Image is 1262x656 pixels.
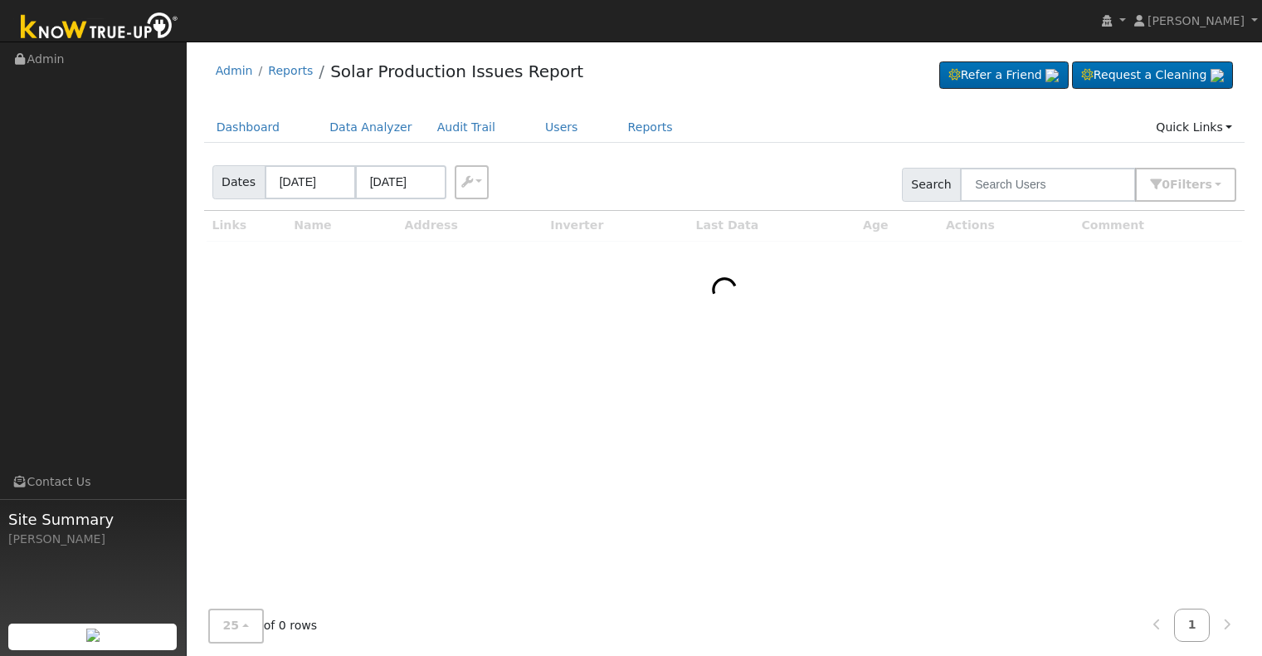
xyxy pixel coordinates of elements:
a: Admin [216,64,253,77]
input: Search Users [960,168,1136,202]
a: Dashboard [204,112,293,143]
span: s [1205,178,1211,191]
a: Audit Trail [425,112,508,143]
a: Data Analyzer [317,112,425,143]
a: Solar Production Issues Report [330,61,583,81]
span: Site Summary [8,508,178,531]
span: Filter [1170,178,1212,191]
div: [PERSON_NAME] [8,531,178,548]
a: 1 [1174,609,1211,642]
a: Refer a Friend [939,61,1069,90]
span: 25 [223,619,240,633]
span: [PERSON_NAME] [1147,14,1245,27]
a: Reports [268,64,313,77]
a: Users [533,112,591,143]
span: Search [902,168,961,202]
button: 25 [208,609,264,644]
img: retrieve [1211,69,1224,82]
span: Dates [212,165,266,199]
img: Know True-Up [12,9,187,47]
a: Request a Cleaning [1072,61,1233,90]
button: 0Filters [1135,168,1236,202]
a: Reports [616,112,685,143]
img: retrieve [86,629,100,642]
span: of 0 rows [208,609,318,644]
img: retrieve [1045,69,1059,82]
a: Quick Links [1143,112,1245,143]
